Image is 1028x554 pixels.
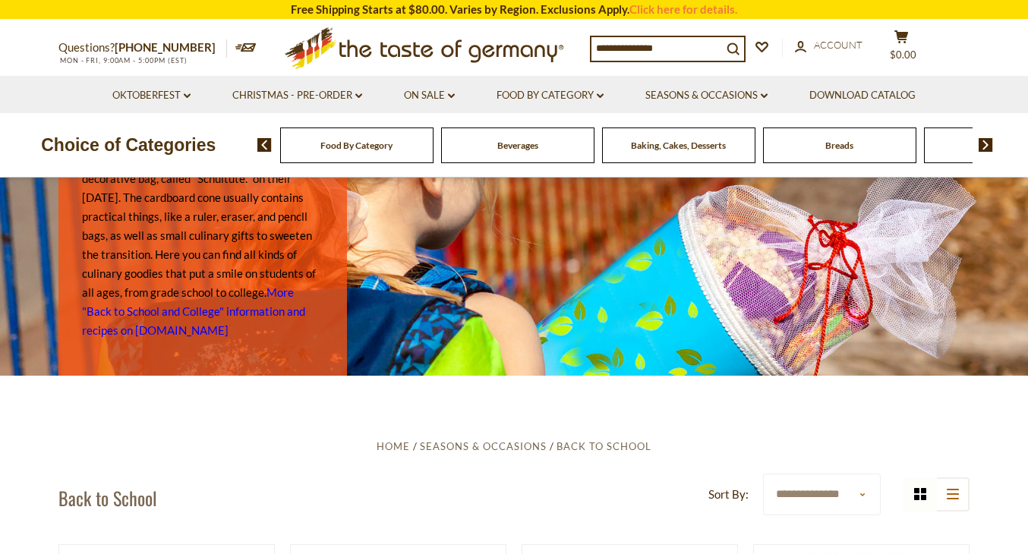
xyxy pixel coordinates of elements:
[979,138,993,152] img: next arrow
[232,87,362,104] a: Christmas - PRE-ORDER
[257,138,272,152] img: previous arrow
[115,40,216,54] a: [PHONE_NUMBER]
[809,87,916,104] a: Download Catalog
[631,140,726,151] a: Baking, Cakes, Desserts
[377,440,410,452] a: Home
[112,87,191,104] a: Oktoberfest
[497,87,604,104] a: Food By Category
[420,440,547,452] a: Seasons & Occasions
[497,140,538,151] a: Beverages
[629,2,737,16] a: Click here for details.
[708,485,749,504] label: Sort By:
[404,87,455,104] a: On Sale
[795,37,862,54] a: Account
[58,38,227,58] p: Questions?
[814,39,862,51] span: Account
[890,49,916,61] span: $0.00
[878,30,924,68] button: $0.00
[82,131,323,340] p: It is a custom in [GEOGRAPHIC_DATA] to present first-graders with a cone-shaped, decorative bag, ...
[557,440,651,452] a: Back to School
[82,285,305,337] a: More "Back to School and College" information and recipes on [DOMAIN_NAME]
[645,87,768,104] a: Seasons & Occasions
[320,140,393,151] a: Food By Category
[58,486,157,509] h1: Back to School
[825,140,853,151] a: Breads
[58,56,188,65] span: MON - FRI, 9:00AM - 5:00PM (EST)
